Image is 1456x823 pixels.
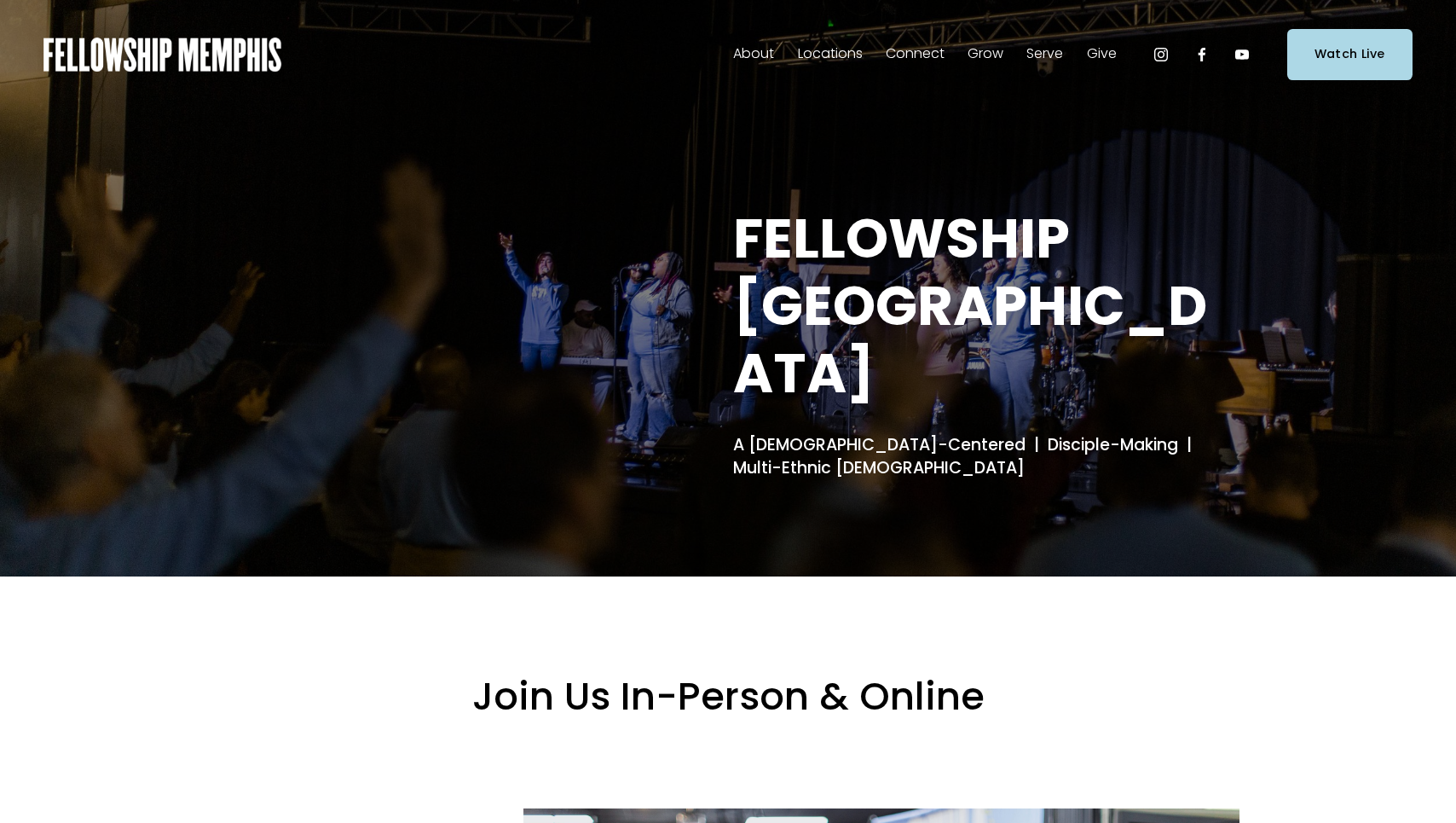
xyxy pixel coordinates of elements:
span: Serve [1026,42,1063,67]
a: Facebook [1193,46,1210,63]
img: Fellowship Memphis [43,38,281,72]
span: Locations [798,42,863,67]
a: folder dropdown [1087,41,1117,68]
span: About [733,42,774,67]
a: folder dropdown [733,41,774,68]
span: Connect [886,42,945,67]
a: folder dropdown [968,41,1003,68]
a: folder dropdown [798,41,863,68]
a: Watch Live [1287,29,1413,79]
h2: Join Us In-Person & Online [217,672,1239,722]
a: Instagram [1153,46,1170,63]
a: YouTube [1234,46,1251,63]
a: folder dropdown [886,41,945,68]
a: folder dropdown [1026,41,1063,68]
span: Grow [968,42,1003,67]
strong: FELLOWSHIP [GEOGRAPHIC_DATA] [733,200,1207,411]
h4: A [DEMOGRAPHIC_DATA]-Centered | Disciple-Making | Multi-Ethnic [DEMOGRAPHIC_DATA] [733,434,1239,479]
span: Give [1087,42,1117,67]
